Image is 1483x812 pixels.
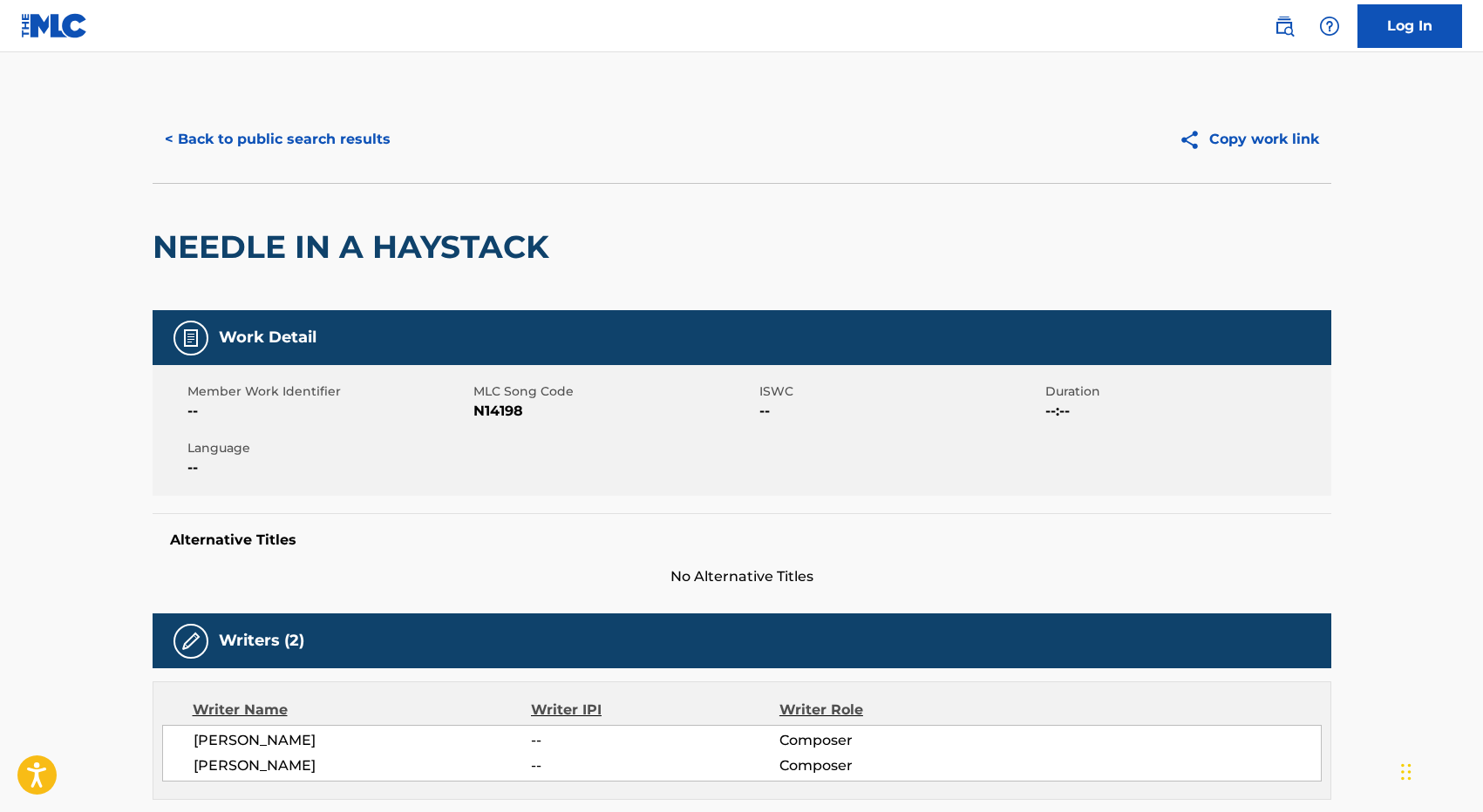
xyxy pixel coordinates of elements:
div: Writer Role [779,700,1005,721]
h5: Alternative Titles [170,531,1314,549]
img: Work Detail [180,328,201,348]
h5: Work Detail [219,328,316,348]
span: Member Work Identifier [187,382,469,401]
span: Composer [779,730,1005,751]
span: [PERSON_NAME] [194,755,532,776]
span: -- [759,401,1041,422]
span: [PERSON_NAME] [194,730,532,751]
img: Writers [180,631,201,652]
h5: Writers (2) [219,631,304,651]
span: ISWC [759,382,1041,401]
a: Log In [1357,4,1462,48]
span: -- [187,401,469,422]
span: Composer [779,755,1005,776]
h2: NEEDLE IN A HAYSTACK [153,227,558,267]
img: MLC Logo [21,13,88,38]
img: Copy work link [1179,129,1209,151]
span: -- [187,457,469,478]
span: N14198 [473,401,755,422]
a: Public Search [1267,9,1302,44]
button: Copy work link [1167,118,1331,161]
div: Writer IPI [531,700,779,721]
span: Language [187,439,469,457]
iframe: Chat Widget [1396,728,1483,812]
span: Duration [1045,382,1327,401]
img: search [1274,16,1295,37]
span: MLC Song Code [473,382,755,401]
span: No Alternative Titles [153,566,1331,587]
img: help [1319,16,1340,37]
button: < Back to public search results [153,118,403,161]
div: Help [1312,9,1347,44]
span: -- [531,730,779,751]
span: --:-- [1045,401,1327,422]
div: Writer Name [193,700,532,721]
span: -- [531,755,779,776]
div: Drag [1401,746,1412,798]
